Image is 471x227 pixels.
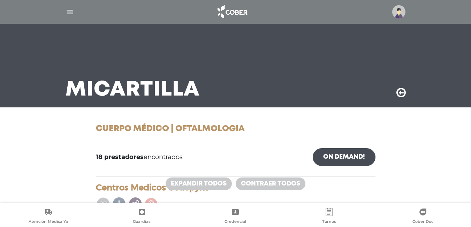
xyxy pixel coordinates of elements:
a: Contraer todos [236,177,305,190]
a: Atención Médica Ya [1,208,95,226]
img: profile-placeholder.svg [392,5,405,18]
span: Cober Doc [412,219,433,225]
a: Credencial [189,208,282,226]
span: Guardias [133,219,151,225]
h1: Cuerpo Médico | Oftalmologia [96,124,375,134]
a: Turnos [282,208,376,226]
span: Turnos [322,219,336,225]
span: encontrados [96,152,183,162]
span: Atención Médica Ya [29,219,68,225]
a: On Demand! [313,148,375,166]
b: 18 prestadores [96,153,144,161]
a: Cober Doc [376,208,470,226]
h3: Mi Cartilla [66,81,200,99]
a: Guardias [95,208,189,226]
img: logo_cober_home-white.png [214,3,250,20]
a: Expandir todos [166,177,232,190]
span: Credencial [225,219,246,225]
img: Cober_menu-lines-white.svg [66,8,74,16]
